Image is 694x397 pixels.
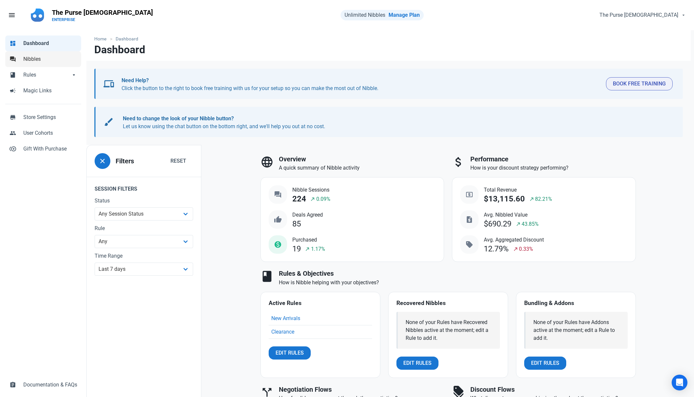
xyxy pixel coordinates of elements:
span: 1.17% [311,245,325,253]
span: Edit Rules [276,349,304,357]
span: language [260,155,274,169]
span: campaign [10,87,16,93]
span: control_point_duplicate [10,145,16,152]
span: north_east [305,246,310,252]
span: close [99,157,106,165]
a: storeStore Settings [5,109,81,125]
a: campaignMagic Links [5,83,81,99]
span: 0.33% [519,245,533,253]
button: Reset [164,154,193,168]
div: $13,115.60 [484,195,525,203]
span: sell [465,241,473,248]
span: 0.09% [316,195,330,203]
button: Book Free Training [606,77,673,90]
p: The Purse [DEMOGRAPHIC_DATA] [52,8,153,17]
span: assignment [10,381,16,387]
h3: Negotiation Flows [279,386,444,393]
a: control_point_duplicateGift With Purchase [5,141,81,157]
span: Edit Rules [531,359,559,367]
span: Total Revenue [484,186,552,194]
span: thumb_up [274,216,282,223]
span: 82.21% [535,195,552,203]
h3: Discount Flows [470,386,636,393]
span: Documentation & FAQs [23,381,77,389]
h4: Bundling & Addons [524,300,628,307]
span: menu [8,11,16,19]
span: Reset [170,157,186,165]
span: Unlimited Nibbles [345,12,385,18]
span: attach_money [452,155,465,169]
span: Rules [23,71,71,79]
a: Clearance [271,329,294,335]
span: forum [10,55,16,62]
a: Edit Rules [396,357,438,370]
p: Let us know using the chat button on the bottom right, and we'll help you out at no cost. [123,115,666,130]
span: Magic Links [23,87,77,95]
span: Store Settings [23,113,77,121]
b: Need Help? [122,77,149,83]
a: bookRulesarrow_drop_down [5,67,81,83]
a: Home [94,35,110,42]
div: $690.29 [484,220,511,228]
p: How is Nibble helping with your objectives? [279,279,636,287]
label: Status [95,197,193,205]
span: dashboard [10,39,16,46]
span: Nibbles [23,55,77,63]
span: Avg. Aggregated Discount [484,236,544,244]
span: Nibble Sessions [292,186,330,194]
span: Edit Rules [403,359,432,367]
span: Book Free Training [613,80,666,88]
span: book [260,270,274,283]
h1: Dashboard [94,44,145,56]
button: The Purse [DEMOGRAPHIC_DATA] [594,9,690,22]
span: 43.85% [522,220,539,228]
a: New Arrivals [271,315,300,321]
div: None of your Rules have Recovered Nibbles active at the moment; edit a Rule to add it. [406,318,492,342]
a: Edit Rules [524,357,566,370]
span: monetization_on [274,241,282,248]
h4: Recovered Nibbles [396,300,500,307]
div: 224 [292,195,306,203]
span: Gift With Purchase [23,145,77,153]
span: User Cohorts [23,129,77,137]
nav: breadcrumbs [86,30,691,44]
span: Purchased [292,236,325,244]
a: The Purse [DEMOGRAPHIC_DATA]ENTERPRISE [48,5,157,25]
span: Dashboard [23,39,77,47]
a: Manage Plan [389,12,420,18]
b: Need to change the look of your Nibble button? [123,115,234,122]
legend: Session Filters [87,177,201,197]
span: local_atm [465,191,473,198]
div: 85 [292,220,301,228]
div: 19 [292,245,301,253]
a: Edit Rules [269,346,311,360]
span: north_east [310,197,315,202]
span: The Purse [DEMOGRAPHIC_DATA] [599,11,678,19]
span: north_east [529,197,534,202]
p: How is your discount strategy performing? [470,164,636,172]
span: devices [103,79,114,89]
span: request_quote [465,216,473,223]
span: north_east [513,246,518,252]
a: peopleUser Cohorts [5,125,81,141]
span: north_east [516,222,521,227]
label: Time Range [95,252,193,260]
h3: Filters [116,157,134,165]
h3: Performance [470,155,636,163]
span: arrow_drop_down [71,71,77,78]
h3: Overview [279,155,444,163]
span: brush [103,117,114,127]
a: assignmentDocumentation & FAQs [5,377,81,393]
a: forumNibbles [5,51,81,67]
p: A quick summary of Nibble activity [279,164,444,172]
p: ENTERPRISE [52,17,153,22]
div: Open Intercom Messenger [672,375,687,390]
span: book [10,71,16,78]
button: close [95,153,110,169]
label: Rule [95,224,193,232]
div: 12.79% [484,245,509,253]
p: Click the button to the right to book free training with us for your setup so you can make the mo... [122,77,601,92]
a: dashboardDashboard [5,35,81,51]
h3: Rules & Objectives [279,270,636,277]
